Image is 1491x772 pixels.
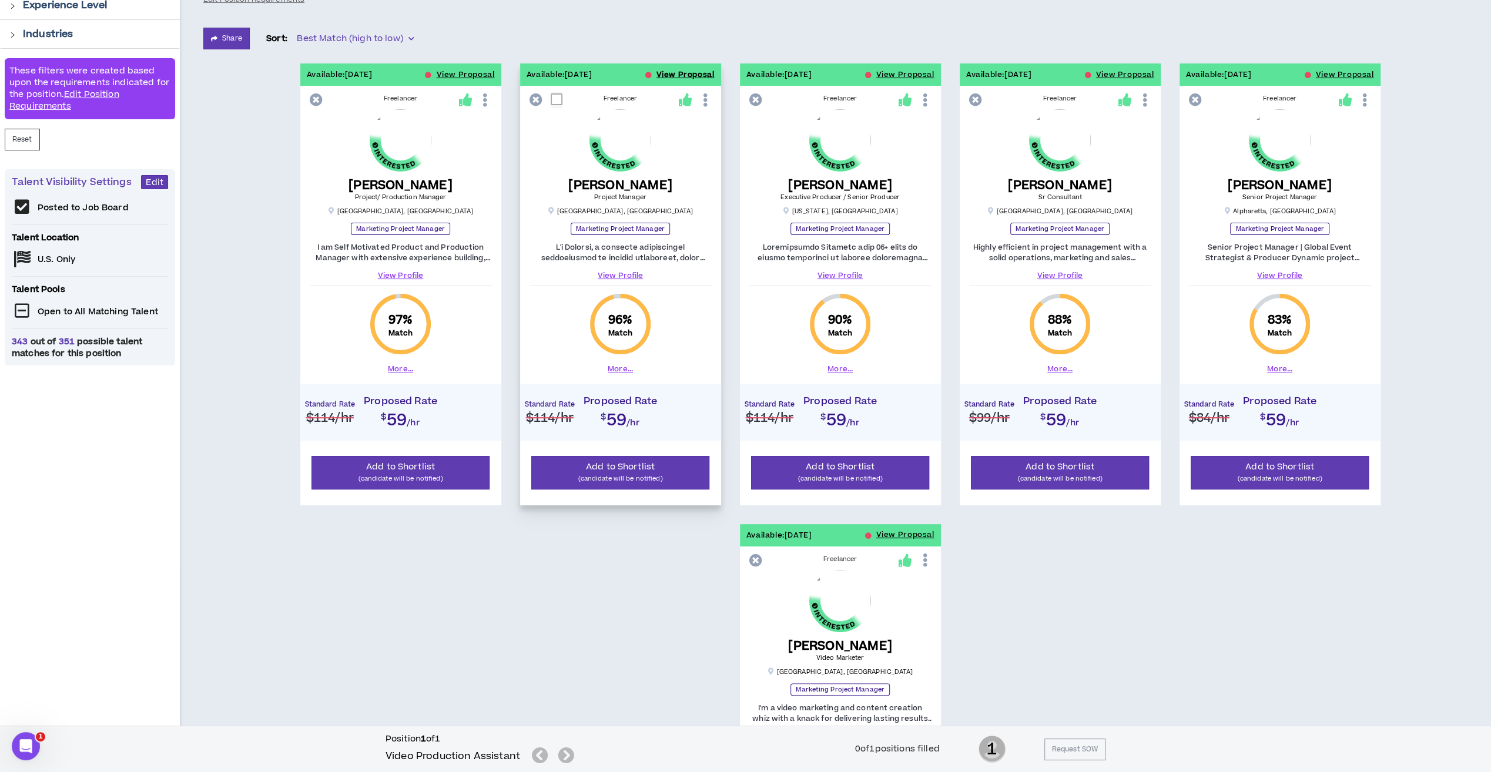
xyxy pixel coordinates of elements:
p: [GEOGRAPHIC_DATA] , [GEOGRAPHIC_DATA] [328,207,474,216]
p: (candidate will be notified) [1198,473,1362,484]
span: out of possible talent matches for this position [12,336,168,360]
button: Share [203,28,250,49]
button: More... [388,364,413,374]
p: Marketing Project Manager [351,223,450,235]
span: /hr [1286,417,1299,429]
p: (candidate will be notified) [979,473,1142,484]
button: View Proposal [876,524,934,546]
div: Freelancer [530,94,712,103]
button: View Proposal [437,63,495,86]
p: Industries [23,27,73,41]
h4: Proposed Rate [746,395,935,407]
button: View Proposal [1316,63,1374,86]
p: Marketing Project Manager [790,223,890,235]
h5: [PERSON_NAME] [1228,178,1332,193]
span: /hr [846,417,860,429]
h5: [PERSON_NAME] [568,178,672,193]
div: Freelancer [749,94,932,103]
img: KKUCW5OQ789xED6Pnt6ti5zQPovl3CbN1qoHCoKU.png [1249,109,1311,171]
p: [US_STATE] , [GEOGRAPHIC_DATA] [783,207,898,216]
button: View Proposal [876,63,934,86]
h2: $59 [746,407,935,428]
span: 351 [56,335,77,348]
img: UIzuMWPi2Q0vFXo1KDhnQlmPquSHURrv8ZsXsrRH.png [589,109,651,171]
p: Posted to Job Board [38,202,129,214]
img: mFATwY8SDVcVdxYlwfuE7UB9rQwVdgLXtu5cfzeQ.png [370,109,431,171]
span: Video Marketer [816,653,864,662]
div: Freelancer [310,94,492,103]
button: More... [608,364,633,374]
span: 88 % [1048,312,1072,328]
span: $114 /hr [746,410,793,427]
p: Available: [DATE] [1186,69,1252,80]
h5: Video Production Assistant [386,749,520,763]
small: Match [1268,328,1292,338]
p: Available: [DATE] [527,69,592,80]
p: (candidate will be notified) [539,473,702,484]
p: (candidate will be notified) [319,473,483,484]
img: O3a1adL1GWWV46EDj4PFc4c9ozxettWjrS4tqA4x.png [809,109,871,171]
h4: Standard Rate [305,401,355,409]
p: [GEOGRAPHIC_DATA] , [GEOGRAPHIC_DATA] [987,207,1133,216]
span: /hr [626,417,640,429]
span: Edit [146,177,163,188]
div: These filters were created based upon the requirements indicated for the position. [5,58,175,119]
h4: Proposed Rate [1185,395,1375,407]
span: 1 [36,732,45,741]
button: Add to Shortlist(candidate will be notified) [751,456,930,489]
h5: [PERSON_NAME] [1008,178,1112,193]
button: View Proposal [656,63,715,86]
button: Add to Shortlist(candidate will be notified) [1191,456,1369,489]
button: Reset [5,129,40,150]
button: More... [1267,364,1292,374]
h4: Standard Rate [525,401,575,409]
h4: Proposed Rate [526,395,715,407]
h2: $59 [306,407,495,428]
p: Marketing Project Manager [1230,223,1329,235]
span: /hr [407,417,420,429]
span: Senior Project Manager [1242,193,1317,202]
p: Available: [DATE] [746,69,812,80]
span: Project/ Production Manager [355,193,447,202]
p: I am Self Motivated Product and Production Manager with extensive experience building, maintainin... [310,242,492,263]
h4: Proposed Rate [306,395,495,407]
span: Add to Shortlist [1245,461,1314,473]
h2: $59 [966,407,1155,428]
p: Alpharetta , [GEOGRAPHIC_DATA] [1224,207,1336,216]
span: $114 /hr [526,410,574,427]
span: Best Match (high to low) [297,30,413,48]
a: View Profile [749,270,932,281]
span: $99 /hr [969,410,1010,427]
p: I'm a video marketing and content creation whiz with a knack for delivering lasting results for l... [749,703,932,724]
span: Sr Consultant [1038,193,1081,202]
p: Available: [DATE] [746,530,812,541]
p: [GEOGRAPHIC_DATA] , [GEOGRAPHIC_DATA] [548,207,693,216]
button: Add to Shortlist(candidate will be notified) [971,456,1150,489]
div: 0 of 1 positions filled [855,743,940,756]
div: Freelancer [969,94,1151,103]
h4: Standard Rate [1184,401,1234,409]
p: (candidate will be notified) [759,473,922,484]
span: Add to Shortlist [806,461,875,473]
h4: Standard Rate [964,401,1014,409]
p: Highly efficient in project management with a solid operations, marketing and sales background in... [969,242,1151,263]
span: 90 % [828,312,852,328]
small: Match [1048,328,1073,338]
small: Match [608,328,633,338]
iframe: Intercom live chat [12,732,40,760]
span: Add to Shortlist [366,461,435,473]
span: /hr [1066,417,1080,429]
p: Available: [DATE] [307,69,373,80]
p: Available: [DATE] [966,69,1032,80]
h2: $59 [526,407,715,428]
span: right [9,3,16,9]
small: Match [388,328,413,338]
h4: Proposed Rate [966,395,1155,407]
p: Senior Project Manager | Global Event Strategist & Producer Dynamic project manager with 25 years... [1189,242,1371,263]
button: More... [827,364,853,374]
img: OjUcoFucPtzqoyptqqMEX4DP8EaOhRHT6Pz1vpvH.png [809,570,871,632]
a: Edit Position Requirements [9,88,119,112]
span: Add to Shortlist [586,461,655,473]
span: $114 /hr [306,410,354,427]
span: 83 % [1268,312,1292,328]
